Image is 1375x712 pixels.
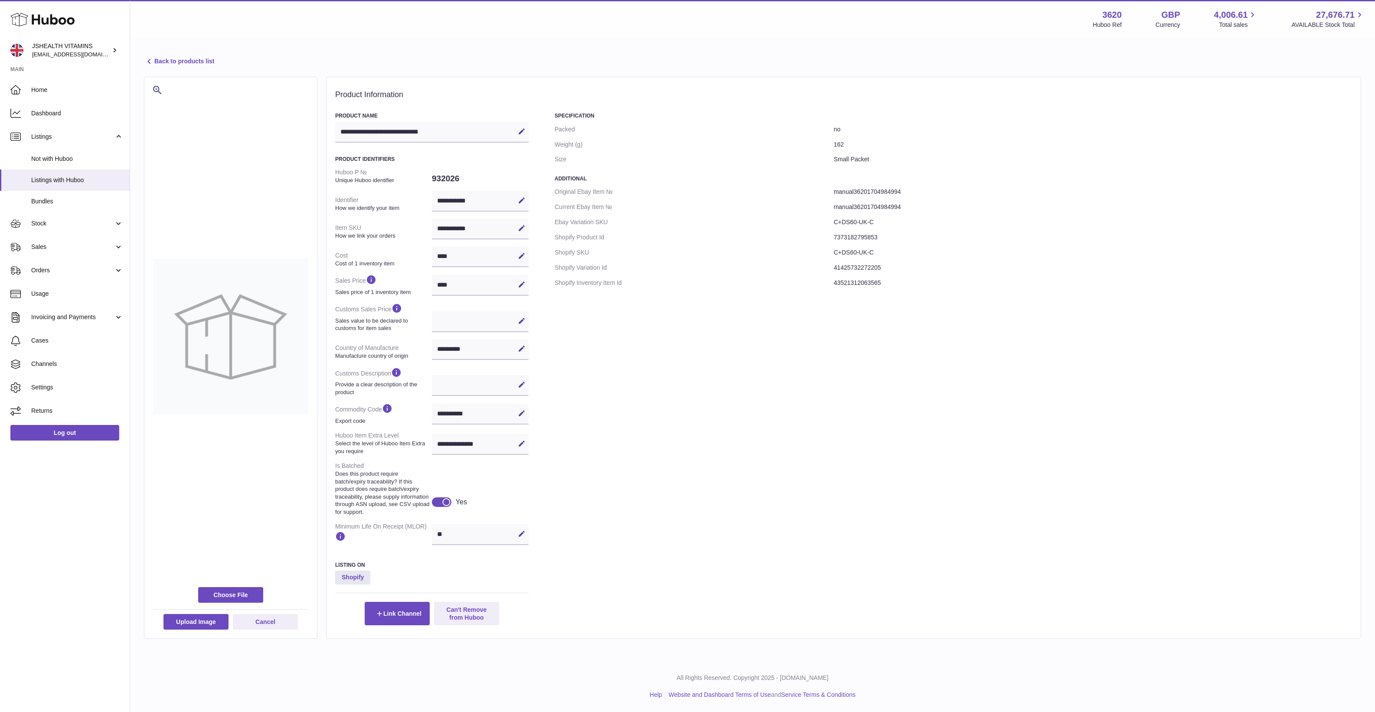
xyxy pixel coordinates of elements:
[456,497,467,507] div: Yes
[432,170,529,188] dd: 932026
[335,112,529,119] h3: Product Name
[335,90,1352,100] h2: Product Information
[1291,21,1365,29] span: AVAILABLE Stock Total
[335,458,432,519] dt: Is Batched
[335,352,430,360] strong: Manufacture country of origin
[335,399,432,428] dt: Commodity Code
[335,299,432,335] dt: Customs Sales Price
[335,363,432,399] dt: Customs Description
[335,176,430,184] strong: Unique Huboo identifier
[555,275,834,291] dt: Shopify Inventory Item Id
[669,691,771,698] a: Website and Dashboard Terms of Use
[335,417,430,425] strong: Export code
[335,317,430,332] strong: Sales value to be declared to customs for item sales
[31,133,114,141] span: Listings
[834,184,1352,199] dd: manual36201704984994
[335,165,432,187] dt: Huboo P №
[834,122,1352,137] dd: no
[781,691,856,698] a: Service Terms & Conditions
[555,230,834,245] dt: Shopify Product Id
[834,215,1352,230] dd: C+DS60-UK-C
[335,248,432,271] dt: Cost
[1219,21,1257,29] span: Total sales
[335,340,432,363] dt: Country of Manufacture
[31,360,123,368] span: Channels
[335,470,430,516] strong: Does this product require batch/expiry traceability? If this product does require batch/expiry tr...
[555,112,1352,119] h3: Specification
[335,260,430,268] strong: Cost of 1 inventory item
[335,381,430,396] strong: Provide a clear description of the product
[555,199,834,215] dt: Current Ebay Item №
[335,288,430,296] strong: Sales price of 1 inventory item
[555,122,834,137] dt: Packed
[1214,9,1248,21] span: 4,006.61
[1316,9,1355,21] span: 27,676.71
[31,155,123,163] span: Not with Huboo
[31,243,114,251] span: Sales
[365,602,430,625] button: Link Channel
[31,336,123,345] span: Cases
[1291,9,1365,29] a: 27,676.71 AVAILABLE Stock Total
[650,691,662,698] a: Help
[335,440,430,455] strong: Select the level of Huboo Item Extra you require
[163,614,229,630] button: Upload Image
[335,519,432,548] dt: Minimum Life On Receipt (MLOR)
[32,51,127,58] span: [EMAIL_ADDRESS][DOMAIN_NAME]
[31,219,114,228] span: Stock
[335,156,529,163] h3: Product Identifiers
[1214,9,1258,29] a: 4,006.61 Total sales
[31,313,114,321] span: Invoicing and Payments
[555,152,834,167] dt: Size
[834,137,1352,152] dd: 162
[31,407,123,415] span: Returns
[1156,21,1180,29] div: Currency
[31,109,123,118] span: Dashboard
[335,232,430,240] strong: How we link your orders
[834,199,1352,215] dd: manual36201704984994
[555,260,834,275] dt: Shopify Variation Id
[666,691,856,699] li: and
[31,290,123,298] span: Usage
[834,230,1352,245] dd: 7373182795853
[555,184,834,199] dt: Original Ebay Item №
[10,44,23,57] img: internalAdmin-3620@internal.huboo.com
[31,266,114,274] span: Orders
[834,275,1352,291] dd: 43521312063565
[335,562,529,568] h3: Listing On
[233,614,298,630] button: Cancel
[335,220,432,243] dt: Item SKU
[335,204,430,212] strong: How we identify your item
[555,245,834,260] dt: Shopify SKU
[31,176,123,184] span: Listings with Huboo
[153,259,308,414] img: no-photo-large.jpg
[335,271,432,299] dt: Sales Price
[335,428,432,458] dt: Huboo Item Extra Level
[834,152,1352,167] dd: Small Packet
[1093,21,1122,29] div: Huboo Ref
[198,587,263,603] span: Choose File
[834,260,1352,275] dd: 41425732272205
[434,602,499,625] button: Can't Remove from Huboo
[31,197,123,206] span: Bundles
[335,193,432,215] dt: Identifier
[1161,9,1180,21] strong: GBP
[31,86,123,94] span: Home
[10,425,119,441] a: Log out
[834,245,1352,260] dd: C+DS60-UK-C
[137,674,1368,682] p: All Rights Reserved. Copyright 2025 - [DOMAIN_NAME]
[32,42,110,59] div: JSHEALTH VITAMINS
[31,383,123,392] span: Settings
[555,137,834,152] dt: Weight (g)
[1102,9,1122,21] strong: 3620
[335,571,370,585] strong: Shopify
[555,215,834,230] dt: Ebay Variation SKU
[555,175,1352,182] h3: Additional
[144,56,214,67] a: Back to products list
